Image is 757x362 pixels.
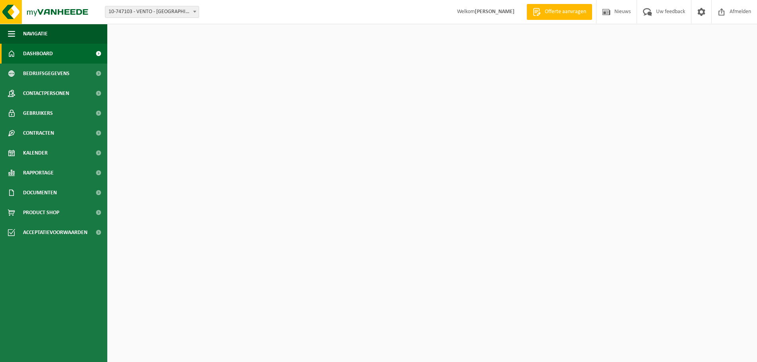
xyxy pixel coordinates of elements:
span: Contracten [23,123,54,143]
strong: [PERSON_NAME] [475,9,515,15]
span: 10-747103 - VENTO - OUDENAARDE [105,6,199,17]
span: Navigatie [23,24,48,44]
span: Dashboard [23,44,53,64]
span: Documenten [23,183,57,203]
span: Bedrijfsgegevens [23,64,70,83]
span: Rapportage [23,163,54,183]
span: Gebruikers [23,103,53,123]
span: Product Shop [23,203,59,223]
span: Contactpersonen [23,83,69,103]
a: Offerte aanvragen [527,4,592,20]
span: Acceptatievoorwaarden [23,223,87,242]
span: Kalender [23,143,48,163]
span: Offerte aanvragen [543,8,588,16]
span: 10-747103 - VENTO - OUDENAARDE [105,6,199,18]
